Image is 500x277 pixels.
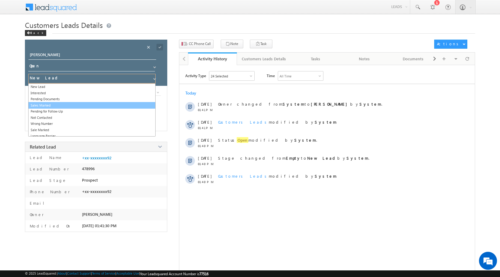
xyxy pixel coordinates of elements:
span: +xx-xxxxxxxx92 [82,189,111,194]
div: Tasks [296,55,335,62]
textarea: Type your message and hit 'Enter' [8,56,110,180]
span: 01:40 PM [198,180,216,184]
a: Contact Support [67,271,91,275]
a: Customers Leads Details [237,53,291,65]
button: Task [250,40,272,48]
strong: System [315,119,337,125]
div: Activity History [192,56,232,62]
div: Customers Leads Details [242,55,286,62]
span: Stage changed from to by . [218,155,369,161]
a: Pending for Follow-Up [29,108,155,115]
span: Time [267,71,275,80]
div: Owner Changed,Status Changed,Stage Changed,Source Changed,Notes & 19 more.. [209,71,254,80]
label: Lead Name [28,155,63,160]
strong: [PERSON_NAME] [311,101,350,107]
span: Customers Leads [218,119,269,125]
div: Notes [345,55,384,62]
span: CC Phone Call [189,41,211,47]
button: Note [221,40,243,48]
strong: System [294,137,316,143]
span: 01:41 PM [198,126,216,130]
label: Lead Stage [28,178,67,183]
span: Your Leadsquared Account Number is [140,272,208,276]
input: Opportunity Name Opportunity Name [29,51,156,60]
strong: System [283,101,305,107]
span: Open [237,137,248,143]
span: 478996 [82,166,95,171]
a: Pending Documents [29,96,155,102]
label: Email [28,200,49,206]
a: Notes [340,53,389,65]
strong: New Lead [307,155,337,161]
span: [DATE] [198,155,211,161]
strong: Empty [286,155,301,161]
span: 77516 [199,272,208,276]
strong: System [315,173,337,179]
strong: System [359,101,381,107]
div: Documents [394,55,432,62]
label: Modified On [28,223,71,228]
button: CC Phone Call [179,40,214,48]
a: Show All Items [150,63,158,69]
div: Back [25,30,46,36]
div: Actions [437,41,461,47]
em: Start Chat [82,185,109,193]
a: Wrong Number [29,121,155,127]
a: About [58,271,66,275]
img: d_60004797649_company_0_60004797649 [10,32,25,39]
a: Language Barrier [29,133,155,139]
div: Today [185,90,205,96]
input: Status [28,62,155,71]
a: +xx-xxxxxxxx92 [82,155,111,160]
a: Sale Marked [29,127,155,133]
a: New Lead [29,84,155,90]
label: Phone Number [28,189,70,194]
span: 01:40 PM [198,144,216,148]
a: Documents [389,53,438,65]
a: Show All Items [150,74,158,80]
span: Prospect [82,178,98,182]
a: Tasks [291,53,340,65]
span: Related Lead [30,144,56,150]
a: Show All Items [153,89,161,95]
span: [DATE] [198,173,211,179]
label: Owner [28,212,44,217]
span: Customers Leads Details [25,20,103,30]
span: [PERSON_NAME] [82,212,112,217]
span: Customers Leads [218,173,269,179]
input: Stage [28,74,156,83]
strong: System [347,155,368,161]
span: modified by [218,173,337,179]
a: Activity History [188,53,237,65]
span: [DATE] [198,119,211,125]
div: Chat with us now [31,32,101,39]
div: Minimize live chat window [98,3,113,17]
span: [DATE] [198,101,211,107]
span: modified by [218,119,337,125]
a: Terms of Service [92,271,115,275]
a: Interested [29,90,155,96]
a: Not Contacted [29,115,155,121]
a: Sales Marked [28,102,156,109]
span: Owner changed from to by . [218,101,382,107]
span: 01:41 PM [198,108,216,112]
span: [DATE] [198,137,211,143]
button: Actions [434,40,467,49]
span: [DATE] 01:41:30 PM [82,223,117,228]
span: 01:40 PM [198,162,216,166]
div: 24 Selected [211,74,228,78]
label: Lead Number [28,166,69,171]
span: © 2025 LeadSquared | | | | | [25,271,208,276]
span: Status modified by . [218,137,317,143]
span: Activity Type [185,71,206,80]
a: Acceptable Use [116,271,139,275]
div: All Time [280,74,292,78]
